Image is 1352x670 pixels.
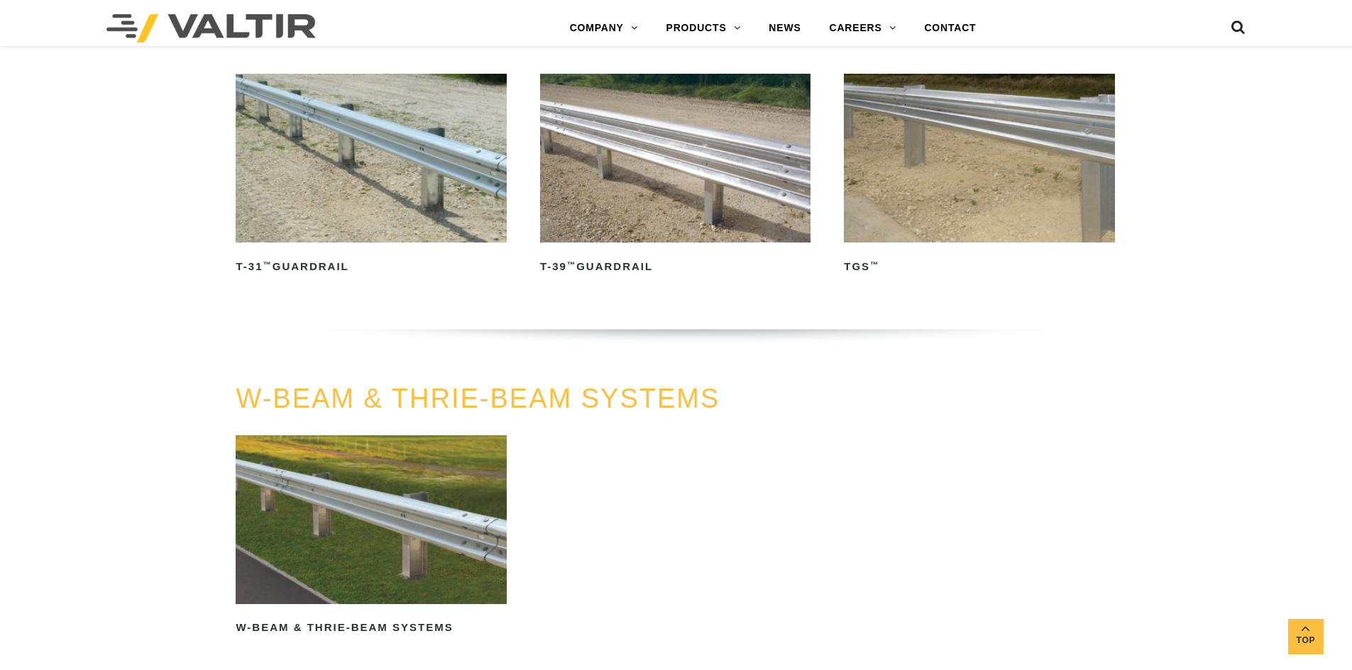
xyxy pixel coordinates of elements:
sup: ™ [567,260,576,269]
h2: T-31 Guardrail [236,255,506,278]
a: Top [1288,619,1324,654]
h2: W-Beam & Thrie-Beam Systems [236,617,506,640]
a: TGS™ [844,74,1114,278]
h2: TGS [844,255,1114,278]
img: Valtir [106,14,316,43]
a: CAREERS [815,14,911,43]
h2: T-39 Guardrail [540,255,810,278]
a: PRODUCTS [652,14,755,43]
a: COMPANY [556,14,652,43]
a: T-31™Guardrail [236,74,506,278]
a: W-BEAM & THRIE-BEAM SYSTEMS [236,384,720,413]
sup: ™ [870,260,879,269]
sup: ™ [263,260,273,269]
a: W-Beam & Thrie-Beam Systems [236,435,506,640]
a: NEWS [754,14,815,43]
span: Top [1288,633,1324,649]
a: CONTACT [910,14,990,43]
a: T-39™Guardrail [540,74,810,278]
